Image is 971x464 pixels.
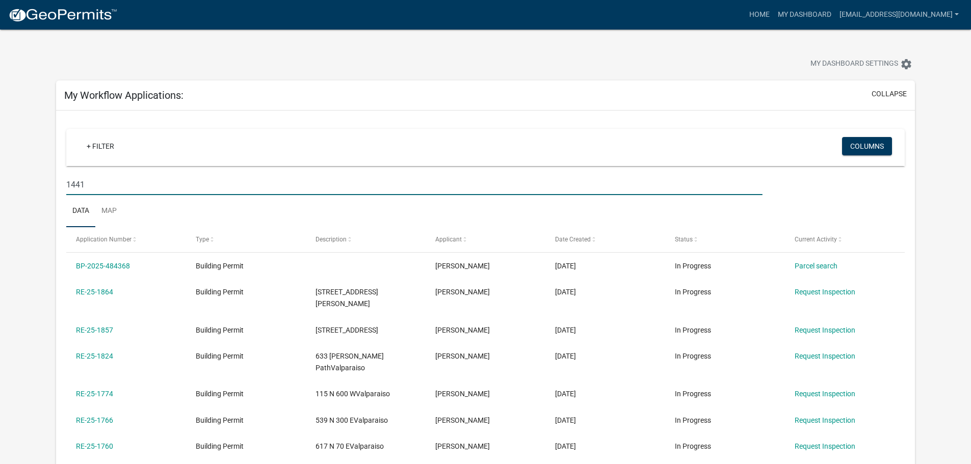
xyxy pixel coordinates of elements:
datatable-header-cell: Type [186,227,306,252]
span: My Dashboard Settings [810,58,898,70]
span: Applicant [435,236,462,243]
span: 09/18/2025 [555,352,576,360]
a: Data [66,195,95,228]
span: 502 Wexford RdValparaiso [316,326,378,334]
span: In Progress [675,442,711,450]
a: Home [745,5,774,24]
span: 539 N 300 EValparaiso [316,416,388,424]
i: settings [900,58,912,70]
button: Columns [842,137,892,155]
span: 617 N 70 EValparaiso [316,442,384,450]
h5: My Workflow Applications: [64,89,183,101]
button: My Dashboard Settingssettings [802,54,921,74]
a: RE-25-1766 [76,416,113,424]
span: James Cruz [435,262,490,270]
a: Request Inspection [795,442,855,450]
span: In Progress [675,326,711,334]
span: James Cruz [435,442,490,450]
span: Building Permit [196,288,244,296]
span: 09/26/2025 [555,262,576,270]
span: Application Number [76,236,132,243]
button: collapse [872,89,907,99]
span: Type [196,236,209,243]
span: 09/12/2025 [555,390,576,398]
span: In Progress [675,416,711,424]
a: + Filter [78,137,122,155]
datatable-header-cell: Current Activity [784,227,904,252]
span: Status [675,236,693,243]
span: Date Created [555,236,591,243]
datatable-header-cell: Status [665,227,784,252]
span: James Cruz [435,352,490,360]
span: Building Permit [196,352,244,360]
span: Building Permit [196,390,244,398]
span: 633 Hazelwood PathValparaiso [316,352,384,372]
datatable-header-cell: Applicant [426,227,545,252]
span: 115 N 600 WValparaiso [316,390,390,398]
a: Request Inspection [795,288,855,296]
span: In Progress [675,390,711,398]
span: In Progress [675,288,711,296]
span: 09/12/2025 [555,416,576,424]
a: Request Inspection [795,326,855,334]
span: James Cruz [435,390,490,398]
span: Description [316,236,347,243]
span: Current Activity [795,236,837,243]
span: 09/19/2025 [555,326,576,334]
datatable-header-cell: Application Number [66,227,186,252]
datatable-header-cell: Date Created [545,227,665,252]
a: Request Inspection [795,390,855,398]
span: 4801 Goodrich RdValparaiso [316,288,378,308]
a: RE-25-1760 [76,442,113,450]
span: In Progress [675,262,711,270]
a: RE-25-1824 [76,352,113,360]
a: RE-25-1857 [76,326,113,334]
span: 09/11/2025 [555,442,576,450]
a: BP-2025-484368 [76,262,130,270]
span: James Cruz [435,288,490,296]
span: Building Permit [196,326,244,334]
span: Building Permit [196,416,244,424]
a: Request Inspection [795,352,855,360]
a: RE-25-1864 [76,288,113,296]
input: Search for applications [66,174,762,195]
span: James Cruz [435,416,490,424]
a: Map [95,195,123,228]
a: Parcel search [795,262,837,270]
datatable-header-cell: Description [306,227,426,252]
span: Building Permit [196,442,244,450]
span: In Progress [675,352,711,360]
a: [EMAIL_ADDRESS][DOMAIN_NAME] [835,5,963,24]
span: James Cruz [435,326,490,334]
span: 09/24/2025 [555,288,576,296]
a: My Dashboard [774,5,835,24]
a: Request Inspection [795,416,855,424]
a: RE-25-1774 [76,390,113,398]
span: Building Permit [196,262,244,270]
